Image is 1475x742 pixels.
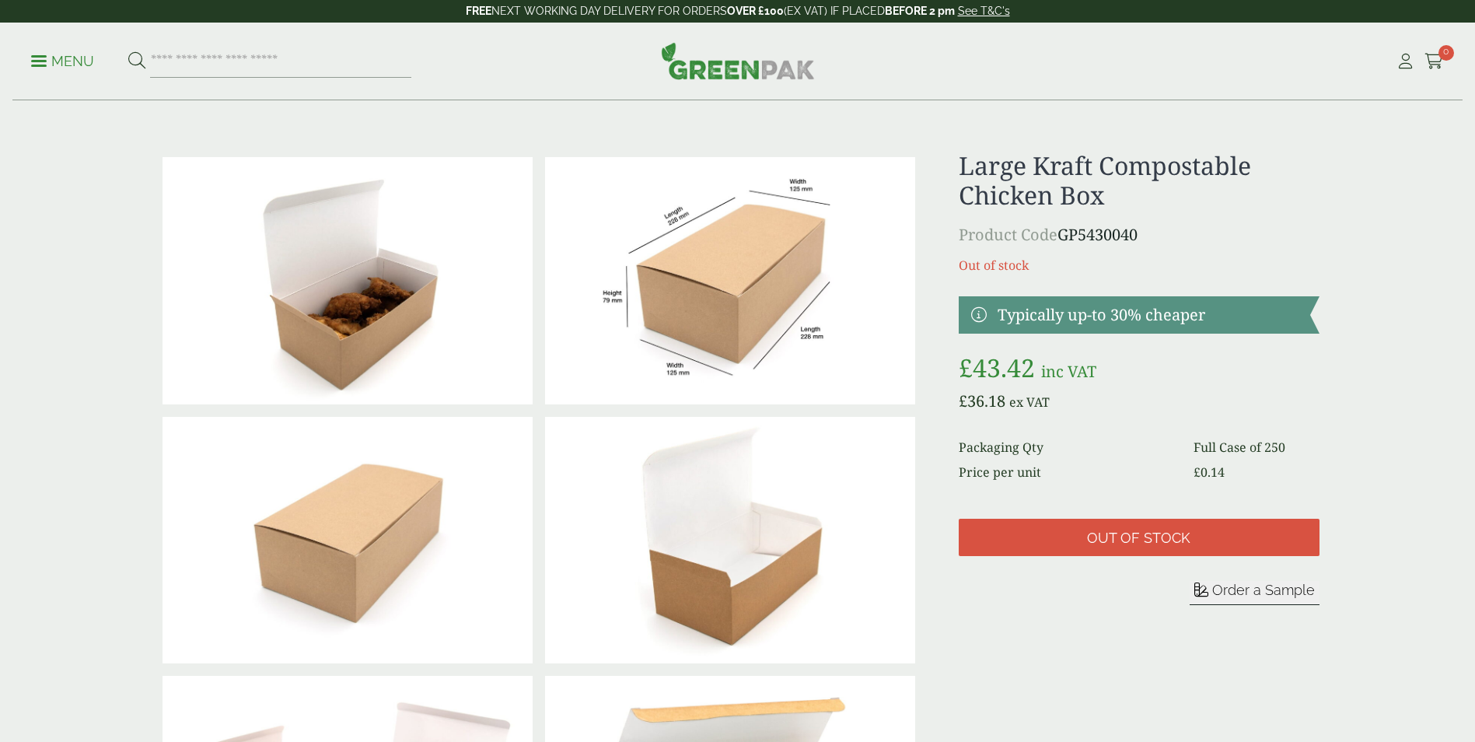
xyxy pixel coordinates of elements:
[545,417,915,664] img: Large Kraft Chicken Box Open
[545,157,915,404] img: ChickenBox_large
[727,5,784,17] strong: OVER £100
[959,351,973,384] span: £
[31,52,94,71] p: Menu
[1438,45,1454,61] span: 0
[661,42,815,79] img: GreenPak Supplies
[959,151,1319,211] h1: Large Kraft Compostable Chicken Box
[959,351,1035,384] bdi: 43.42
[1194,464,1201,481] span: £
[959,390,1005,411] bdi: 36.18
[959,256,1319,275] p: Out of stock
[1087,530,1190,547] span: Out of stock
[959,463,1175,481] dt: Price per unit
[1212,582,1315,598] span: Order a Sample
[958,5,1010,17] a: See T&C's
[1041,361,1096,382] span: inc VAT
[1194,438,1319,457] dd: Full Case of 250
[163,417,533,664] img: Large Kraft Chicken Box Closed
[1009,394,1050,411] span: ex VAT
[1424,54,1444,69] i: Cart
[1396,54,1415,69] i: My Account
[1424,50,1444,73] a: 0
[31,52,94,68] a: Menu
[1190,581,1319,605] button: Order a Sample
[959,223,1319,247] p: GP5430040
[959,390,967,411] span: £
[885,5,955,17] strong: BEFORE 2 pm
[163,157,533,404] img: Large Kraft Chicken Box With Chicken And Chips
[959,224,1057,245] span: Product Code
[466,5,491,17] strong: FREE
[959,438,1175,457] dt: Packaging Qty
[1194,464,1225,481] bdi: 0.14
